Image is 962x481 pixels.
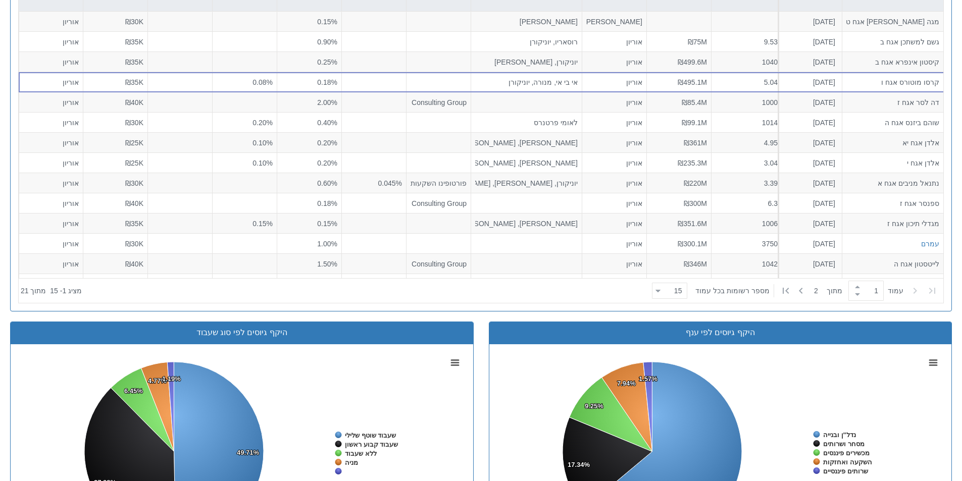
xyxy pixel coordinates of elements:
[23,118,79,128] div: אוריון
[125,220,143,228] span: ₪35K
[782,198,835,208] div: [DATE]
[281,219,337,229] div: 0.15%
[814,286,827,296] span: 2
[684,139,707,147] span: ₪361M
[782,118,835,128] div: [DATE]
[281,17,337,27] div: 0.15%
[411,259,467,269] div: Victory Consulting Group
[716,138,778,148] div: 4.95
[846,17,939,27] div: מגה [PERSON_NAME] אגח ט
[217,118,273,128] div: 0.20%
[345,432,396,439] tspan: שעבוד שוטף שלילי
[716,198,778,208] div: 6.3
[782,239,835,249] div: [DATE]
[23,259,79,269] div: אוריון
[475,158,578,168] div: [PERSON_NAME], [PERSON_NAME] חיתום, [PERSON_NAME], יוניקורן
[586,239,642,249] div: אוריון
[782,219,835,229] div: [DATE]
[716,158,778,168] div: 3.04
[682,98,707,106] span: ₪85.4M
[586,17,642,27] div: [PERSON_NAME], לידר
[23,219,79,229] div: אוריון
[586,158,642,168] div: אוריון
[125,119,143,127] span: ₪30K
[716,57,778,67] div: 1040
[281,198,337,208] div: 0.18%
[497,327,944,339] div: היקף גיוסים לפי ענף
[23,17,79,27] div: אוריון
[148,377,167,385] tspan: 4.77%
[639,375,657,383] tspan: 1.57%
[125,18,143,26] span: ₪30K
[782,138,835,148] div: [DATE]
[23,77,79,87] div: אוריון
[125,179,143,187] span: ₪30K
[716,178,778,188] div: 3.39
[23,97,79,108] div: אוריון
[125,58,143,66] span: ₪35K
[823,467,869,475] tspan: שרותים פיננסיים
[125,38,143,46] span: ₪35K
[846,37,939,47] div: גשם למשתכן אגח ב
[475,178,578,188] div: יוניקורן, [PERSON_NAME], [PERSON_NAME]
[23,37,79,47] div: אוריון
[586,37,642,47] div: אוריון
[846,57,939,67] div: קיסטון אינפרא אגח ב
[585,402,603,410] tspan: 9.25%
[682,119,707,127] span: ₪99.1M
[23,178,79,188] div: אוריון
[125,260,143,268] span: ₪40K
[846,219,939,229] div: מגדלי תיכון אגח ז
[346,178,402,188] div: 0.045%
[782,259,835,269] div: [DATE]
[125,159,143,167] span: ₪25K
[648,280,941,302] div: ‏ מתוך
[281,118,337,128] div: 0.40%
[846,118,939,128] div: שוהם ביזנס אגח ה
[782,158,835,168] div: [DATE]
[846,97,939,108] div: דה לסר אגח ז
[345,459,358,466] tspan: מניה
[345,441,398,448] tspan: שעבוד קבוע ראשון
[846,77,939,87] div: קרסו מוטורס אגח ו
[688,38,707,46] span: ₪75M
[586,138,642,148] div: אוריון
[586,219,642,229] div: אוריון
[125,240,143,248] span: ₪30K
[23,239,79,249] div: אוריון
[716,118,778,128] div: 1014
[678,240,707,248] span: ₪300.1M
[678,58,707,66] span: ₪499.6M
[823,431,856,439] tspan: נדל"ן ובנייה
[18,327,466,339] div: היקף גיוסים לפי סוג שעבוד
[281,57,337,67] div: 0.25%
[716,219,778,229] div: 1006
[716,37,778,47] div: 9.53
[475,77,578,87] div: אי בי אי, מנורה, יוניקורן
[716,239,778,249] div: 3750
[281,239,337,249] div: 1.00%
[475,118,578,128] div: לאומי פרטנרס
[237,449,260,456] tspan: 49.71%
[921,239,939,249] button: עמרם
[411,97,467,108] div: Victory Consulting Group
[217,158,273,168] div: 0.10%
[823,449,870,457] tspan: מכשירים פיננסים
[823,458,872,466] tspan: השקעה ואחזקות
[586,97,642,108] div: אוריון
[716,97,778,108] div: 1000
[124,387,143,395] tspan: 6.45%
[125,98,143,106] span: ₪40K
[716,259,778,269] div: 1042
[281,97,337,108] div: 2.00%
[125,199,143,207] span: ₪40K
[475,219,578,229] div: [PERSON_NAME], [PERSON_NAME], איפקס
[217,219,273,229] div: 0.15%
[475,57,578,67] div: יוניקורן, [PERSON_NAME]
[125,139,143,147] span: ₪25K
[411,178,467,188] div: פורטופינו השקעות בע"מ
[281,158,337,168] div: 0.20%
[586,259,642,269] div: אוריון
[23,198,79,208] div: אוריון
